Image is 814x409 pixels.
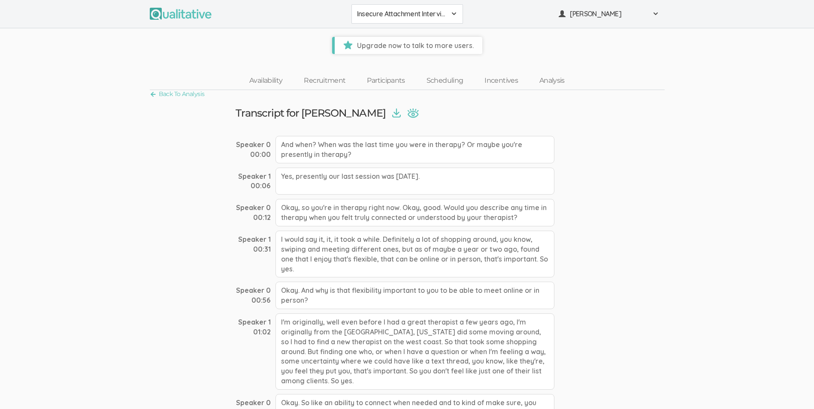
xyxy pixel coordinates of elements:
img: Qualitative [150,8,212,20]
span: Insecure Attachment Interviews [357,9,446,19]
h3: Transcript for [PERSON_NAME] [236,108,386,119]
button: Insecure Attachment Interviews [351,4,463,24]
div: Speaker 0 [236,203,271,213]
a: Analysis [529,72,575,90]
div: Speaker 0 [236,286,271,295]
a: Availability [239,72,293,90]
div: Speaker 0 [236,398,271,408]
div: 01:02 [236,327,271,337]
div: 00:06 [236,181,271,191]
img: Use Pseudonyms [407,108,419,118]
div: 00:00 [236,150,271,159]
div: Okay. And why is that flexibility important to you to be able to meet online or in person? [275,282,554,309]
span: [PERSON_NAME] [570,9,647,19]
div: 00:12 [236,213,271,223]
a: Participants [356,72,415,90]
div: Yes, presently our last session was [DATE]. [275,168,554,195]
a: Upgrade now to talk to more users. [332,37,482,54]
a: Back To Analysis [150,88,205,100]
div: 00:56 [236,295,271,305]
div: Speaker 1 [236,235,271,244]
a: Scheduling [416,72,474,90]
div: Speaker 1 [236,171,271,181]
div: I'm originally, well even before I had a great therapist a few years ago, I'm originally from the... [275,313,554,390]
iframe: Chat Widget [771,368,814,409]
div: 00:31 [236,244,271,254]
a: Recruitment [293,72,356,90]
img: Download Transcript [392,108,401,118]
button: [PERSON_NAME] [553,4,665,24]
a: Incentives [474,72,529,90]
div: Okay, so you're in therapy right now. Okay, good. Would you describe any time in therapy when you... [275,199,554,226]
div: And when? When was the last time you were in therapy? Or maybe you're presently in therapy? [275,136,554,163]
div: I would say it, it, it took a while. Definitely a lot of shopping around, you know, swiping and m... [275,231,554,277]
div: Speaker 1 [236,317,271,327]
span: Upgrade now to talk to more users. [335,37,482,54]
div: Speaker 0 [236,140,271,150]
